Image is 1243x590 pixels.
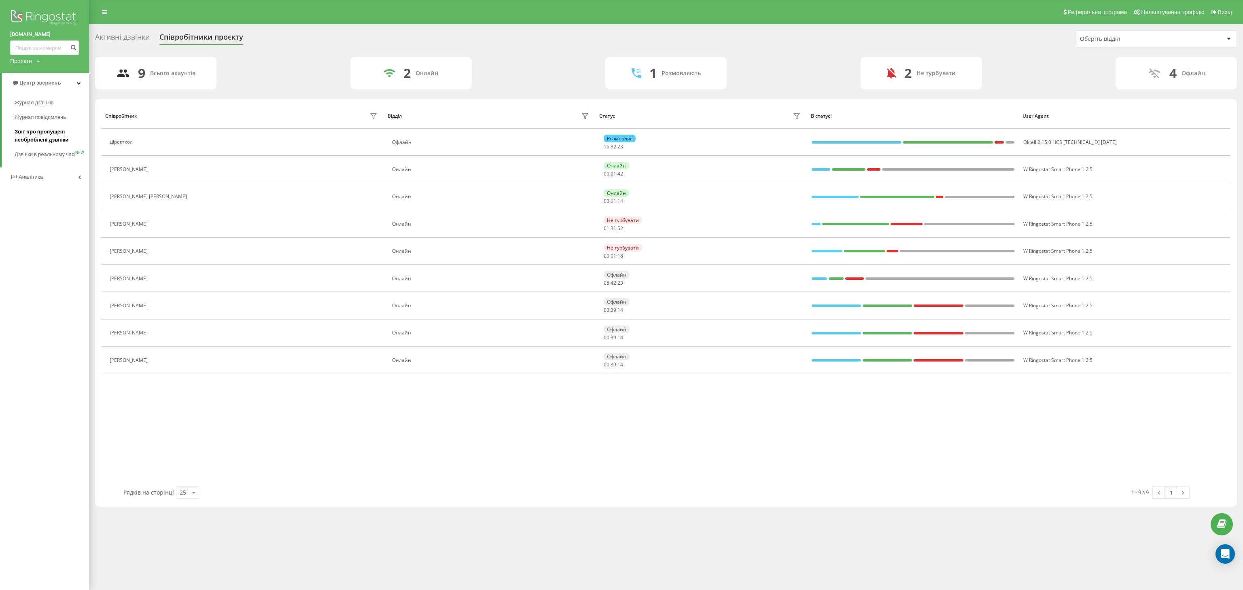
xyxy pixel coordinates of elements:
span: 01 [604,225,609,232]
span: 14 [617,334,623,341]
div: [PERSON_NAME] [110,303,150,309]
div: Офлайн [392,140,591,145]
span: 39 [611,334,616,341]
div: Онлайн [392,167,591,172]
span: 00 [604,307,609,313]
a: Дзвінки в реальному часіNEW [15,147,89,162]
div: Не турбувати [916,70,956,77]
div: 2 [904,66,912,81]
div: Статус [599,113,615,119]
div: 9 [138,66,145,81]
div: [PERSON_NAME] [PERSON_NAME] [110,194,189,199]
a: 1 [1165,487,1177,498]
div: : : [604,280,623,286]
div: : : [604,335,623,340]
div: Розмовляють [662,70,701,77]
div: Оберіть відділ [1080,36,1177,42]
div: Активні дзвінки [95,33,150,45]
span: W Ringostat Smart Phone 1.2.5 [1023,275,1092,282]
a: Журнал дзвінків [15,95,89,110]
span: Oktell 2.15.0 HCS [TECHNICAL_ID] [DATE] [1023,139,1117,146]
span: 01 [611,252,616,259]
div: Онлайн [416,70,438,77]
div: [PERSON_NAME] [110,357,150,363]
div: [PERSON_NAME] [110,330,150,336]
div: : : [604,307,623,313]
div: 2 [403,66,411,81]
span: 16 [604,143,609,150]
div: Онлайн [392,248,591,254]
div: : : [604,144,623,150]
div: Всього акаунтів [150,70,195,77]
span: 52 [617,225,623,232]
span: 14 [617,307,623,313]
span: Вихід [1218,9,1232,15]
div: Онлайн [392,221,591,227]
span: 23 [617,279,623,286]
a: Центр звернень [2,73,89,93]
span: 00 [604,361,609,368]
div: Не турбувати [604,244,642,252]
span: 00 [604,334,609,341]
div: User Agent [1022,113,1226,119]
span: Аналiтика [19,174,43,180]
span: 32 [611,143,616,150]
span: Дзвінки в реальному часі [15,150,75,159]
span: 00 [604,252,609,259]
div: : : [604,199,623,204]
span: 42 [617,170,623,177]
div: : : [604,171,623,177]
span: 42 [611,279,616,286]
div: Офлайн [1181,70,1205,77]
span: W Ringostat Smart Phone 1.2.5 [1023,220,1092,227]
div: Онлайн [392,357,591,363]
span: 14 [617,198,623,205]
span: 23 [617,143,623,150]
span: Налаштування профілю [1141,9,1204,15]
div: 1 - 9 з 9 [1131,488,1149,496]
div: 1 [649,66,657,81]
span: Рядків на сторінці [123,488,174,496]
div: : : [604,362,623,368]
span: Журнал дзвінків [15,99,53,107]
span: Журнал повідомлень [15,113,66,121]
div: 4 [1169,66,1177,81]
span: Звіт про пропущені необроблені дзвінки [15,128,85,144]
span: 01 [611,198,616,205]
span: Центр звернень [19,80,61,86]
div: Онлайн [392,303,591,309]
div: [PERSON_NAME] [110,221,150,227]
span: 39 [611,361,616,368]
a: Журнал повідомлень [15,110,89,125]
span: 01 [611,170,616,177]
div: Діректкол [110,139,135,145]
span: W Ringostat Smart Phone 1.2.5 [1023,193,1092,200]
div: Офлайн [604,326,630,333]
div: Відділ [388,113,402,119]
span: 18 [617,252,623,259]
div: [PERSON_NAME] [110,167,150,172]
div: Онлайн [392,330,591,336]
div: 25 [180,488,186,497]
span: W Ringostat Smart Phone 1.2.5 [1023,247,1092,254]
div: Проекти [10,57,32,65]
span: 00 [604,198,609,205]
div: Онлайн [392,276,591,281]
span: 05 [604,279,609,286]
input: Пошук за номером [10,40,79,55]
div: Open Intercom Messenger [1215,544,1235,564]
span: 39 [611,307,616,313]
div: Онлайн [604,189,629,197]
a: [DOMAIN_NAME] [10,30,79,38]
img: Ringostat logo [10,8,79,28]
div: Співробітник [105,113,137,119]
div: [PERSON_NAME] [110,248,150,254]
span: W Ringostat Smart Phone 1.2.5 [1023,166,1092,173]
span: W Ringostat Smart Phone 1.2.5 [1023,329,1092,336]
span: W Ringostat Smart Phone 1.2.5 [1023,357,1092,364]
div: Онлайн [392,194,591,199]
span: W Ringostat Smart Phone 1.2.5 [1023,302,1092,309]
div: : : [604,253,623,259]
span: 14 [617,361,623,368]
div: Співробітники проєкту [159,33,243,45]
